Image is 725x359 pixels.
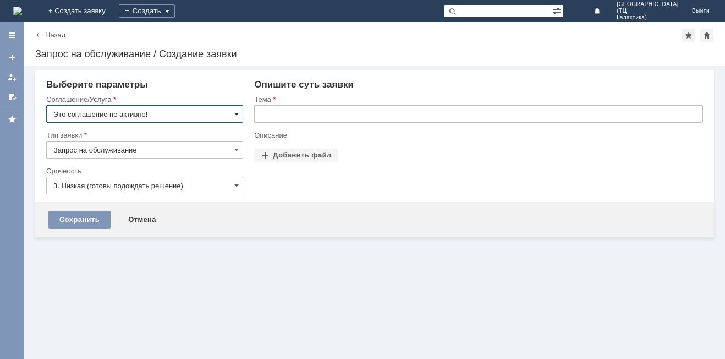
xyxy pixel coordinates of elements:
[46,132,241,139] div: Тип заявки
[45,31,65,39] a: Назад
[46,79,148,90] span: Выберите параметры
[3,88,21,106] a: Мои согласования
[3,68,21,86] a: Мои заявки
[46,167,241,175] div: Срочность
[254,79,354,90] span: Опишите суть заявки
[254,132,701,139] div: Описание
[13,7,22,15] img: logo
[682,29,695,42] div: Добавить в избранное
[552,5,563,15] span: Расширенный поиск
[46,96,241,103] div: Соглашение/Услуга
[617,14,679,21] span: Галактика)
[35,48,714,59] div: Запрос на обслуживание / Создание заявки
[119,4,175,18] div: Создать
[3,48,21,66] a: Создать заявку
[617,8,679,14] span: (ТЦ
[13,7,22,15] a: Перейти на домашнюю страницу
[700,29,713,42] div: Сделать домашней страницей
[617,1,679,8] span: [GEOGRAPHIC_DATA]
[254,96,701,103] div: Тема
